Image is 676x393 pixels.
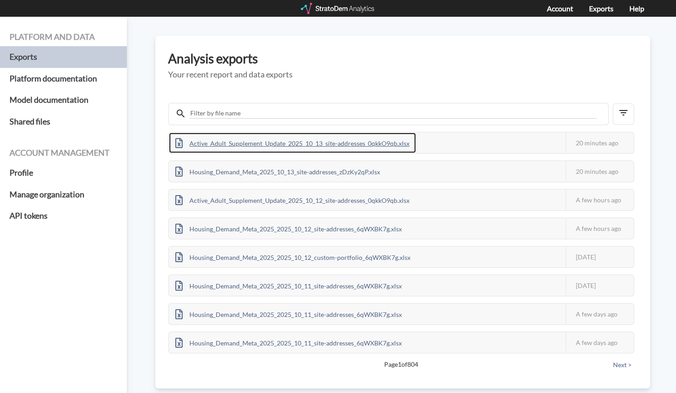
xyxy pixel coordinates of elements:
[565,133,633,153] div: 20 minutes ago
[10,33,117,42] h4: Platform and data
[10,149,117,158] h4: Account management
[565,332,633,353] div: A few days ago
[169,161,386,182] div: Housing_Demand_Meta_2025_10_13_site-addresses_zDzKy2qP.xlsx
[168,70,637,79] h5: Your recent report and data exports
[169,247,417,267] div: Housing_Demand_Meta_2025_2025_10_12_custom-portfolio_6qWXBK7g.xlsx
[169,332,408,353] div: Housing_Demand_Meta_2025_2025_10_11_site-addresses_6qWXBK7g.xlsx
[565,275,633,296] div: [DATE]
[169,338,408,345] a: Housing_Demand_Meta_2025_2025_10_11_site-addresses_6qWXBK7g.xlsx
[168,52,637,66] h3: Analysis exports
[10,68,117,90] a: Platform documentation
[10,162,117,184] a: Profile
[169,304,408,324] div: Housing_Demand_Meta_2025_2025_10_11_site-addresses_6qWXBK7g.xlsx
[565,190,633,210] div: A few hours ago
[169,167,386,174] a: Housing_Demand_Meta_2025_10_13_site-addresses_zDzKy2qP.xlsx
[10,46,117,68] a: Exports
[10,111,117,133] a: Shared files
[169,138,416,146] a: Active_Adult_Supplement_Update_2025_10_13_site-addresses_0qkkO9qb.xlsx
[10,89,117,111] a: Model documentation
[169,218,408,239] div: Housing_Demand_Meta_2025_2025_10_12_site-addresses_6qWXBK7g.xlsx
[589,4,613,13] a: Exports
[169,309,408,317] a: Housing_Demand_Meta_2025_2025_10_11_site-addresses_6qWXBK7g.xlsx
[10,205,117,227] a: API tokens
[169,252,417,260] a: Housing_Demand_Meta_2025_2025_10_12_custom-portfolio_6qWXBK7g.xlsx
[169,281,408,288] a: Housing_Demand_Meta_2025_2025_10_11_site-addresses_6qWXBK7g.xlsx
[565,247,633,267] div: [DATE]
[565,161,633,182] div: 20 minutes ago
[10,184,117,206] a: Manage organization
[169,133,416,153] div: Active_Adult_Supplement_Update_2025_10_13_site-addresses_0qkkO9qb.xlsx
[169,195,416,203] a: Active_Adult_Supplement_Update_2025_10_12_site-addresses_0qkkO9qb.xlsx
[169,275,408,296] div: Housing_Demand_Meta_2025_2025_10_11_site-addresses_6qWXBK7g.xlsx
[169,190,416,210] div: Active_Adult_Supplement_Update_2025_10_12_site-addresses_0qkkO9qb.xlsx
[547,4,573,13] a: Account
[169,224,408,231] a: Housing_Demand_Meta_2025_2025_10_12_site-addresses_6qWXBK7g.xlsx
[189,108,597,119] input: Filter by file name
[565,218,633,239] div: A few hours ago
[200,360,603,369] span: Page 1 of 804
[565,304,633,324] div: A few days ago
[610,360,634,370] button: Next >
[629,4,644,13] a: Help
